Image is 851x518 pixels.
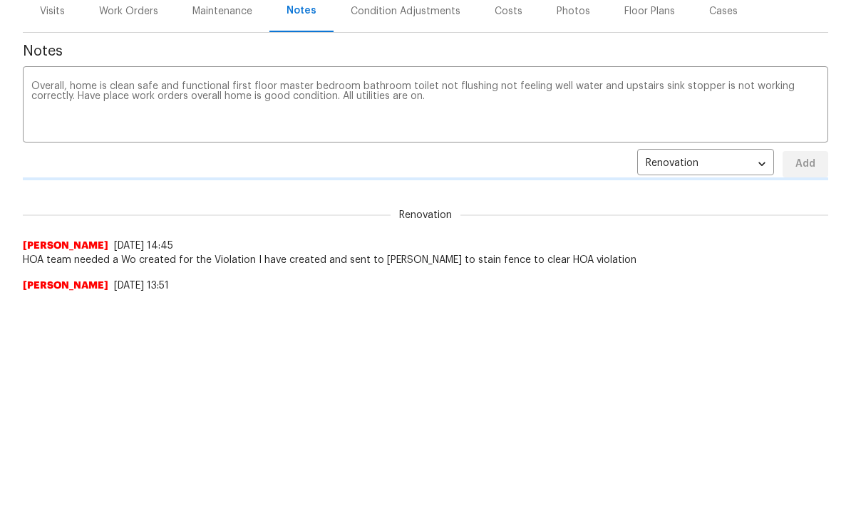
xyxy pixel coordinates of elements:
div: Renovation [637,147,774,182]
div: Floor Plans [624,4,675,19]
span: Notes [23,44,828,58]
span: [DATE] 14:45 [114,241,173,251]
textarea: Overall, home is clean safe and functional first floor master bedroom bathroom toilet not flushin... [31,81,820,131]
span: [PERSON_NAME] [23,239,108,253]
div: Work Orders [99,4,158,19]
div: Notes [287,4,316,18]
div: Photos [557,4,590,19]
div: Maintenance [192,4,252,19]
span: [PERSON_NAME] [23,279,108,293]
div: Visits [40,4,65,19]
div: Costs [495,4,522,19]
div: Condition Adjustments [351,4,460,19]
span: Renovation [391,208,460,222]
span: [DATE] 13:51 [114,281,169,291]
div: Cases [709,4,738,19]
span: HOA team needed a Wo created for the Violation I have created and sent to [PERSON_NAME] to stain ... [23,253,828,267]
